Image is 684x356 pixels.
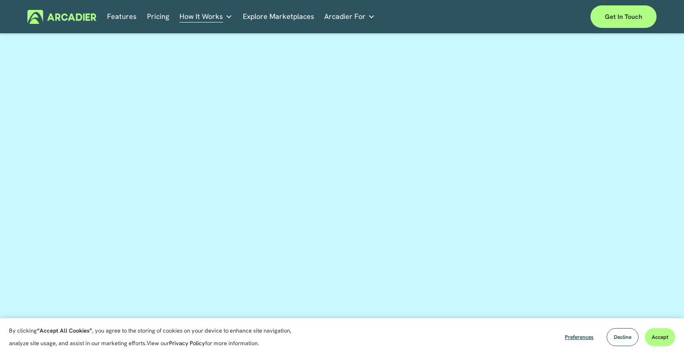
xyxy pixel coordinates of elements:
[652,333,668,341] span: Accept
[607,328,639,346] button: Decline
[243,10,314,24] a: Explore Marketplaces
[645,328,675,346] button: Accept
[27,10,96,24] img: Arcadier
[179,10,223,23] span: How It Works
[558,328,600,346] button: Preferences
[179,10,232,24] a: folder dropdown
[9,324,301,350] p: By clicking , you agree to the storing of cookies on your device to enhance site navigation, anal...
[324,10,366,23] span: Arcadier For
[565,333,594,341] span: Preferences
[37,327,92,334] strong: “Accept All Cookies”
[147,10,169,24] a: Pricing
[169,339,205,347] a: Privacy Policy
[590,5,657,28] a: Get in touch
[324,10,375,24] a: folder dropdown
[107,10,137,24] a: Features
[614,333,631,341] span: Decline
